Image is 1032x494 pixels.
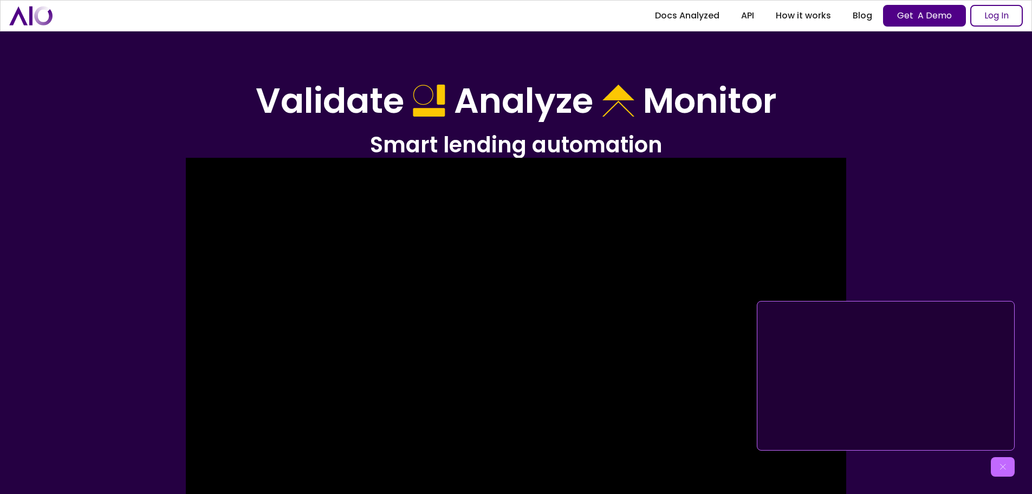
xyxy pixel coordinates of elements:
[765,6,842,25] a: How it works
[644,6,730,25] a: Docs Analyzed
[842,6,883,25] a: Blog
[207,131,825,159] h2: Smart lending automation
[730,6,765,25] a: API
[970,5,1023,27] a: Log In
[762,306,1010,446] iframe: AIO - powering financial decision making
[883,5,966,27] a: Get A Demo
[9,6,53,25] a: home
[643,80,777,122] h1: Monitor
[256,80,404,122] h1: Validate
[454,80,593,122] h1: Analyze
